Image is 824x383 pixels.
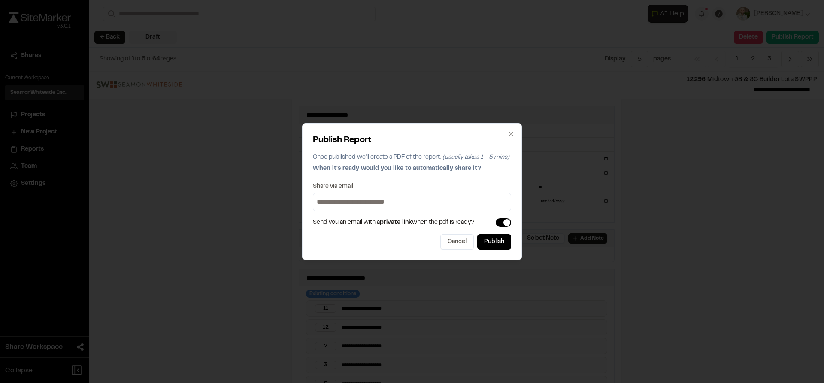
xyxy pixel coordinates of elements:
span: (usually takes 1 - 5 mins) [442,155,509,160]
h2: Publish Report [313,134,511,147]
label: Share via email [313,184,353,190]
button: Publish [477,234,511,250]
p: Once published we'll create a PDF of the report. [313,153,511,162]
span: When it's ready would you like to automatically share it? [313,166,481,171]
span: Send you an email with a when the pdf is ready? [313,218,475,227]
span: private link [380,220,412,225]
button: Cancel [440,234,474,250]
